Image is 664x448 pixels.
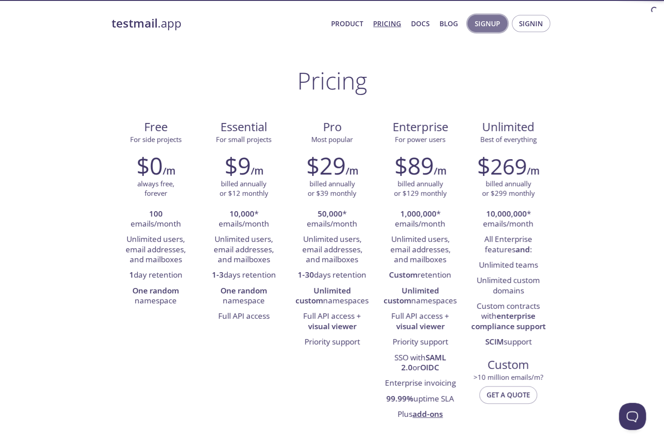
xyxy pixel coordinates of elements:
[479,386,537,403] button: Get a quote
[482,179,535,198] p: billed annually or $299 monthly
[118,232,193,268] li: Unlimited users, email addresses, and mailboxes
[295,335,369,350] li: Priority support
[118,207,193,232] li: emails/month
[482,119,534,135] span: Unlimited
[112,15,158,31] strong: testmail
[295,268,369,283] li: days retention
[136,152,163,179] h2: $0
[295,207,369,232] li: * emails/month
[412,409,443,419] a: add-ons
[383,268,458,283] li: retention
[373,18,401,29] a: Pricing
[220,285,267,296] strong: One random
[486,208,527,219] strong: 10,000,000
[394,152,434,179] h2: $89
[619,403,646,430] iframe: Help Scout Beacon - Open
[490,151,527,181] span: 269
[311,135,353,144] span: Most popular
[411,18,430,29] a: Docs
[383,309,458,335] li: Full API access +
[383,232,458,268] li: Unlimited users, email addresses, and mailboxes
[471,335,546,350] li: support
[206,309,281,324] li: Full API access
[206,232,281,268] li: Unlimited users, email addresses, and mailboxes
[318,208,342,219] strong: 50,000
[400,208,436,219] strong: 1,000,000
[346,163,358,179] h6: /m
[216,135,271,144] span: For small projects
[515,244,530,255] strong: and
[383,376,458,391] li: Enterprise invoicing
[395,135,445,144] span: For power users
[486,389,530,401] span: Get a quote
[308,179,356,198] p: billed annually or $39 monthly
[512,15,550,32] button: Signin
[383,391,458,407] li: uptime SLA
[394,179,447,198] p: billed annually or $129 monthly
[206,283,281,309] li: namespace
[137,179,174,198] p: always free, forever
[295,285,351,306] strong: Unlimited custom
[118,283,193,309] li: namespace
[472,357,545,373] span: Custom
[471,273,546,299] li: Unlimited custom domains
[308,321,356,331] strong: visual viewer
[295,283,369,309] li: namespaces
[331,18,363,29] a: Product
[207,119,281,135] span: Essential
[383,335,458,350] li: Priority support
[295,232,369,268] li: Unlimited users, email addresses, and mailboxes
[485,336,504,347] strong: SCIM
[473,373,543,382] span: > 10 million emails/m?
[519,18,543,29] span: Signin
[206,207,281,232] li: * emails/month
[383,283,458,309] li: namespaces
[229,208,254,219] strong: 10,000
[295,119,369,135] span: Pro
[386,393,413,404] strong: 99.99%
[118,268,193,283] li: day retention
[163,163,175,179] h6: /m
[480,135,537,144] span: Best of everything
[119,119,192,135] span: Free
[440,18,458,29] a: Blog
[297,67,367,94] h1: Pricing
[251,163,263,179] h6: /m
[383,285,439,306] strong: Unlimited custom
[383,350,458,376] li: SSO with or
[471,232,546,258] li: All Enterprise features :
[471,299,546,335] li: Custom contracts with
[130,135,182,144] span: For side projects
[471,258,546,273] li: Unlimited teams
[475,18,500,29] span: Signup
[383,407,458,422] li: Plus
[206,268,281,283] li: days retention
[477,152,527,179] h2: $
[298,269,314,280] strong: 1-30
[471,207,546,232] li: * emails/month
[383,207,458,232] li: * emails/month
[389,269,417,280] strong: Custom
[132,285,179,296] strong: One random
[396,321,444,331] strong: visual viewer
[401,352,446,373] strong: SAML 2.0
[383,119,457,135] span: Enterprise
[306,152,346,179] h2: $29
[129,269,134,280] strong: 1
[527,163,539,179] h6: /m
[295,309,369,335] li: Full API access +
[468,15,507,32] button: Signup
[434,163,446,179] h6: /m
[112,16,324,31] a: testmail.app
[471,311,546,331] strong: enterprise compliance support
[212,269,224,280] strong: 1-3
[420,362,439,373] strong: OIDC
[220,179,268,198] p: billed annually or $12 monthly
[149,208,163,219] strong: 100
[224,152,251,179] h2: $9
